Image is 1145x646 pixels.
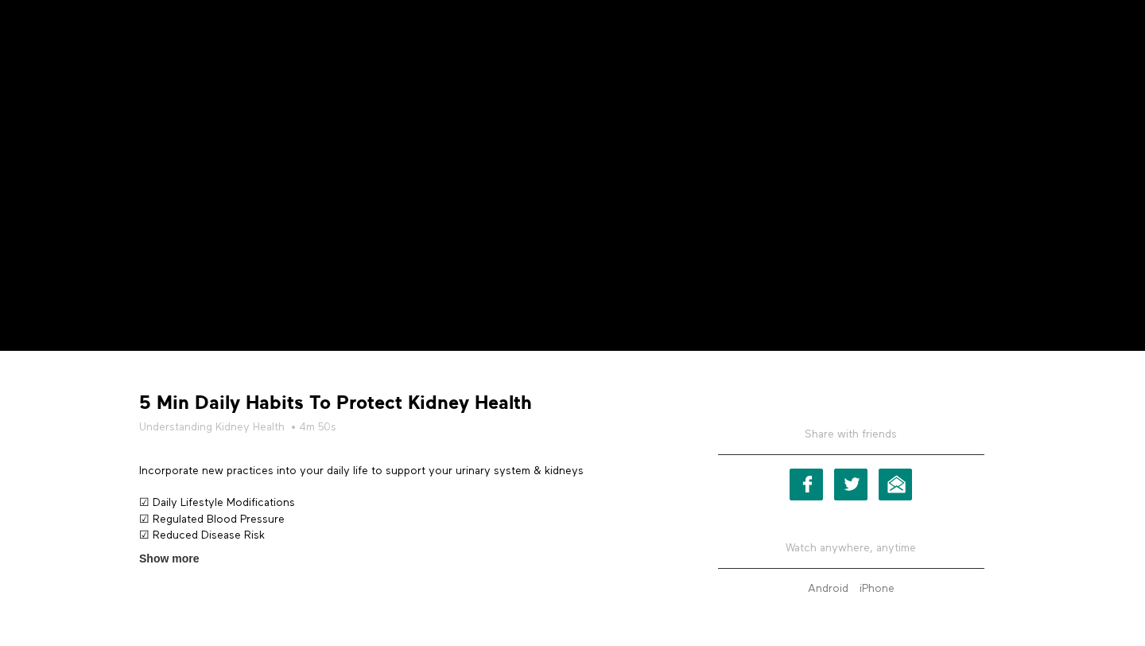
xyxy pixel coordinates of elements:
a: Understanding Kidney Health [139,419,285,435]
strong: iPhone [860,583,895,594]
strong: Android [808,583,848,594]
p: Incorporate new practices into your daily life to support your urinary system & kidneys [139,463,672,479]
p: ☑ Daily Lifestyle Modifications ☑ Regulated Blood Pressure ☑ Reduced Disease Risk [139,495,672,543]
a: iPhone [856,583,899,594]
a: Facebook [790,469,823,500]
h5: • 4m 50s [139,419,672,435]
span: Show more [139,551,199,567]
strong: 5 Min Daily Habits To Protect Kidney Health [139,391,532,415]
a: Android [804,583,852,594]
a: Email [879,469,912,500]
a: Twitter [834,469,867,500]
h5: Share with friends [718,426,984,455]
h5: Watch anywhere, anytime [718,528,984,569]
